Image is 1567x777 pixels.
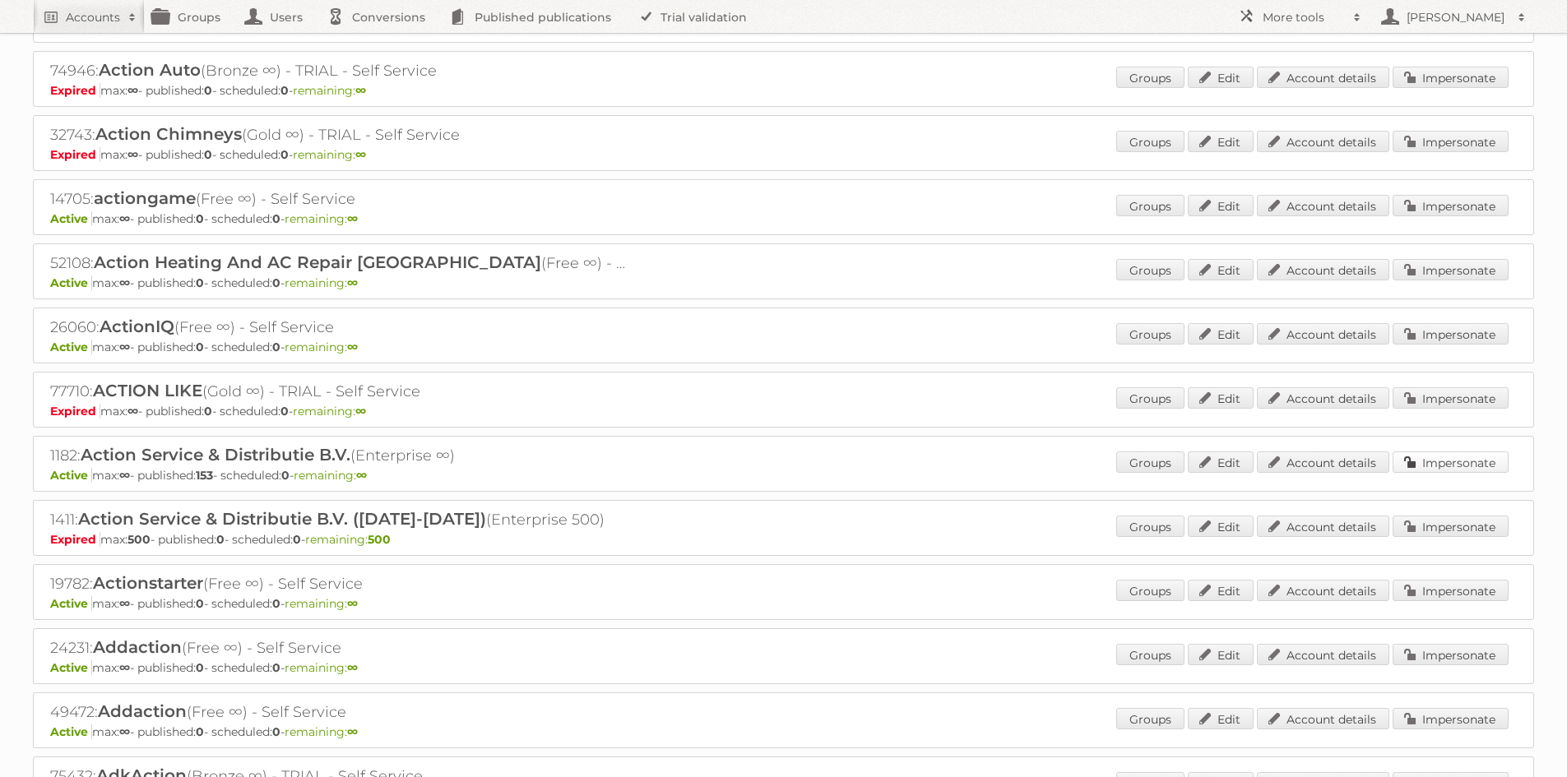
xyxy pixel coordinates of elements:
[285,211,358,226] span: remaining:
[347,211,358,226] strong: ∞
[1188,67,1254,88] a: Edit
[50,147,1517,162] p: max: - published: - scheduled: -
[1393,323,1509,345] a: Impersonate
[196,211,204,226] strong: 0
[347,340,358,354] strong: ∞
[127,83,138,98] strong: ∞
[355,147,366,162] strong: ∞
[50,275,92,290] span: Active
[1116,195,1185,216] a: Groups
[93,637,182,657] span: Addaction
[285,596,358,611] span: remaining:
[50,660,1517,675] p: max: - published: - scheduled: -
[1116,387,1185,409] a: Groups
[50,724,92,739] span: Active
[50,660,92,675] span: Active
[285,340,358,354] span: remaining:
[50,60,626,81] h2: 74946: (Bronze ∞) - TRIAL - Self Service
[127,147,138,162] strong: ∞
[1188,323,1254,345] a: Edit
[285,724,358,739] span: remaining:
[196,468,213,483] strong: 153
[1393,67,1509,88] a: Impersonate
[50,637,626,659] h2: 24231: (Free ∞) - Self Service
[50,404,1517,419] p: max: - published: - scheduled: -
[50,340,92,354] span: Active
[1257,644,1389,665] a: Account details
[1263,9,1345,25] h2: More tools
[272,724,280,739] strong: 0
[1393,387,1509,409] a: Impersonate
[1116,516,1185,537] a: Groups
[1116,580,1185,601] a: Groups
[196,275,204,290] strong: 0
[347,660,358,675] strong: ∞
[204,404,212,419] strong: 0
[196,596,204,611] strong: 0
[347,724,358,739] strong: ∞
[305,532,391,547] span: remaining:
[293,83,366,98] span: remaining:
[347,275,358,290] strong: ∞
[1257,708,1389,729] a: Account details
[216,532,225,547] strong: 0
[285,275,358,290] span: remaining:
[1257,131,1389,152] a: Account details
[1257,387,1389,409] a: Account details
[95,124,242,144] span: Action Chimneys
[272,340,280,354] strong: 0
[50,596,1517,611] p: max: - published: - scheduled: -
[50,124,626,146] h2: 32743: (Gold ∞) - TRIAL - Self Service
[119,340,130,354] strong: ∞
[1116,644,1185,665] a: Groups
[1188,387,1254,409] a: Edit
[50,211,92,226] span: Active
[100,317,174,336] span: ActionIQ
[1188,516,1254,537] a: Edit
[50,83,1517,98] p: max: - published: - scheduled: -
[196,660,204,675] strong: 0
[293,147,366,162] span: remaining:
[119,724,130,739] strong: ∞
[94,252,541,272] span: Action Heating And AC Repair [GEOGRAPHIC_DATA]
[204,147,212,162] strong: 0
[94,188,196,208] span: actiongame
[50,701,626,723] h2: 49472: (Free ∞) - Self Service
[119,468,130,483] strong: ∞
[127,404,138,419] strong: ∞
[50,532,100,547] span: Expired
[1116,451,1185,473] a: Groups
[293,404,366,419] span: remaining:
[93,573,203,593] span: Actionstarter
[50,252,626,274] h2: 52108: (Free ∞) - Self Service
[50,211,1517,226] p: max: - published: - scheduled: -
[50,340,1517,354] p: max: - published: - scheduled: -
[196,340,204,354] strong: 0
[50,532,1517,547] p: max: - published: - scheduled: -
[1188,131,1254,152] a: Edit
[293,532,301,547] strong: 0
[280,404,289,419] strong: 0
[50,381,626,402] h2: 77710: (Gold ∞) - TRIAL - Self Service
[1188,708,1254,729] a: Edit
[204,83,212,98] strong: 0
[50,83,100,98] span: Expired
[294,468,367,483] span: remaining:
[1257,323,1389,345] a: Account details
[1116,259,1185,280] a: Groups
[50,147,100,162] span: Expired
[50,468,1517,483] p: max: - published: - scheduled: -
[119,596,130,611] strong: ∞
[93,381,202,400] span: ACTION LIKE
[81,445,350,465] span: Action Service & Distributie B.V.
[280,83,289,98] strong: 0
[50,188,626,210] h2: 14705: (Free ∞) - Self Service
[272,211,280,226] strong: 0
[1393,131,1509,152] a: Impersonate
[356,468,367,483] strong: ∞
[355,83,366,98] strong: ∞
[285,660,358,675] span: remaining:
[281,468,290,483] strong: 0
[1257,259,1389,280] a: Account details
[1257,195,1389,216] a: Account details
